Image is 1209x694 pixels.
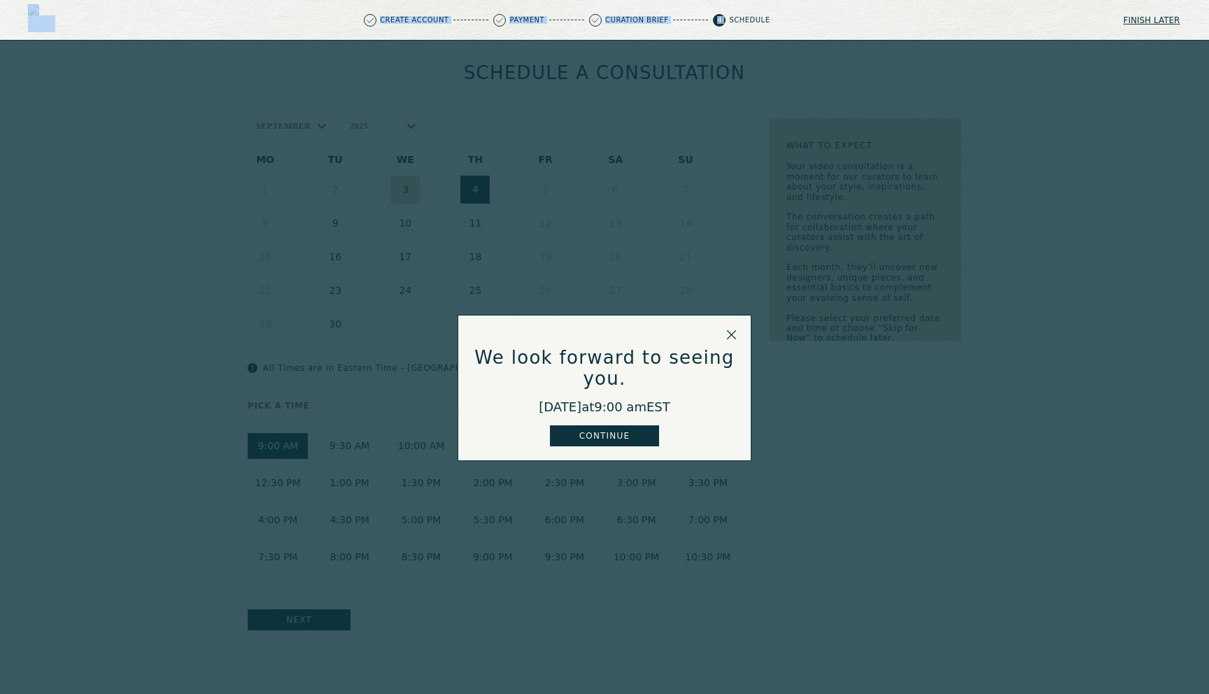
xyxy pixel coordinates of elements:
img: logo [28,4,59,35]
p: Curation Brief [605,17,668,24]
p: Schedule [729,17,770,24]
p: [DATE] at 9:00 am EST [472,400,737,414]
button: Finish later [1122,10,1181,30]
button: Continue [550,425,658,446]
p: Create Account [380,17,448,24]
p: We look forward to seeing you. [472,347,737,389]
p: Payment [509,17,544,24]
span: 4 [713,14,726,27]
